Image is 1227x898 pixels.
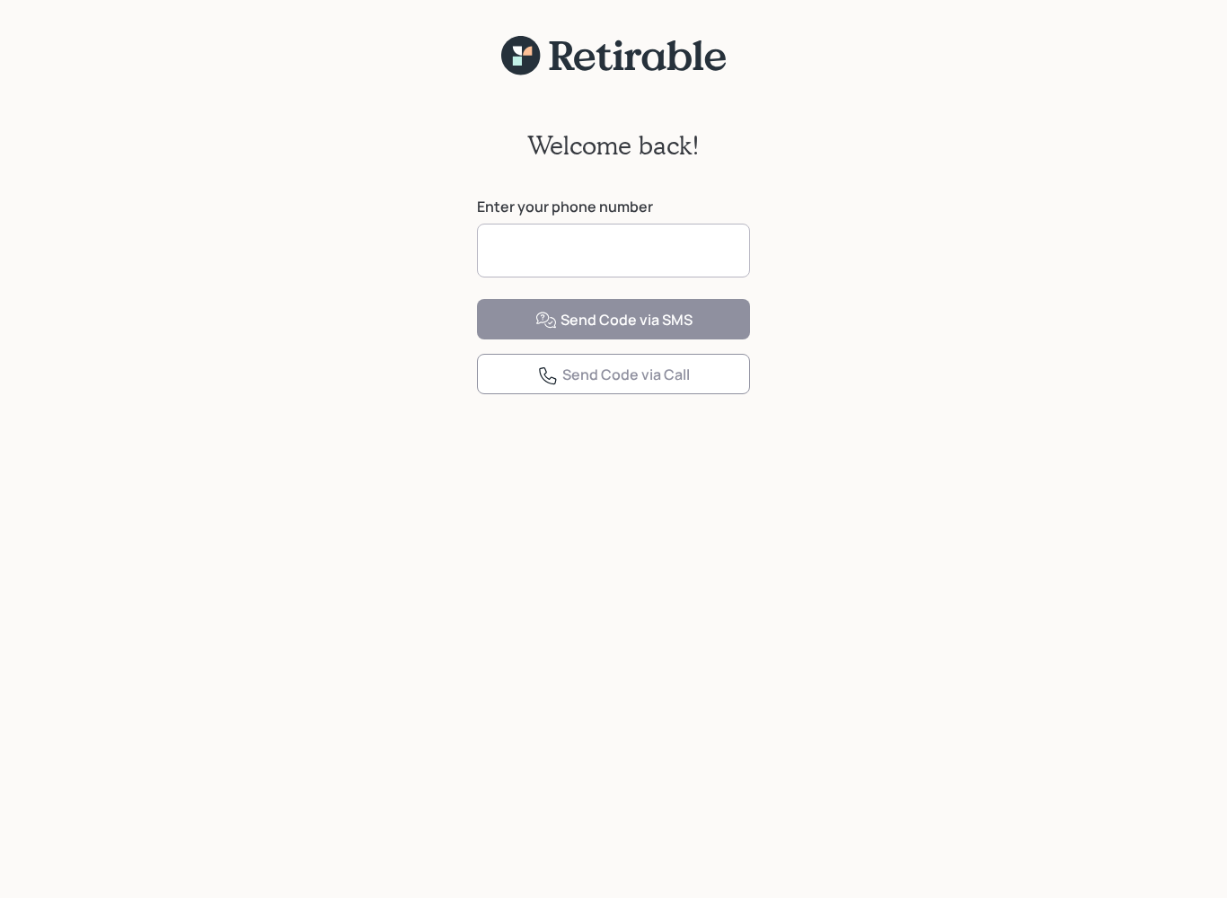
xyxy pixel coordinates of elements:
[537,365,690,386] div: Send Code via Call
[535,310,693,331] div: Send Code via SMS
[527,130,700,161] h2: Welcome back!
[477,354,750,394] button: Send Code via Call
[477,299,750,339] button: Send Code via SMS
[477,197,750,216] label: Enter your phone number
